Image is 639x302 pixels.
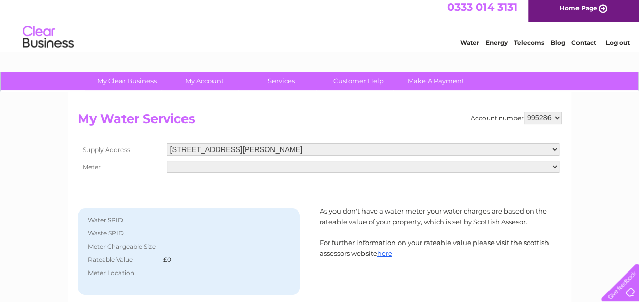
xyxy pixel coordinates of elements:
p: For further information on your rateable value please visit the scottish assessors website [320,237,562,259]
th: Meter Location [83,266,161,280]
a: Water [460,43,479,51]
a: My Clear Business [85,72,169,90]
a: Energy [485,43,508,51]
a: Contact [571,43,596,51]
a: My Account [162,72,246,90]
h2: My Water Services [78,112,562,131]
a: Blog [551,43,565,51]
div: Account number [471,112,562,124]
th: Supply Address [78,141,164,158]
p: As you don't have a water meter your water charges are based on the rateable value of your proper... [320,206,562,227]
a: Log out [605,43,629,51]
a: Telecoms [514,43,544,51]
a: Customer Help [317,72,401,90]
th: Rateable Value [83,253,161,266]
th: Meter Chargeable Size [83,240,161,253]
img: logo.png [22,26,74,57]
a: here [377,249,392,257]
a: Make A Payment [394,72,478,90]
td: £0 [161,253,278,266]
th: Meter [78,158,164,175]
div: Clear Business is a trading name of Verastar Limited (registered in [GEOGRAPHIC_DATA] No. 3667643... [80,6,560,49]
th: Waste SPID [83,227,161,240]
th: Water SPID [83,214,161,227]
a: 0333 014 3131 [447,5,518,18]
a: Services [239,72,323,90]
